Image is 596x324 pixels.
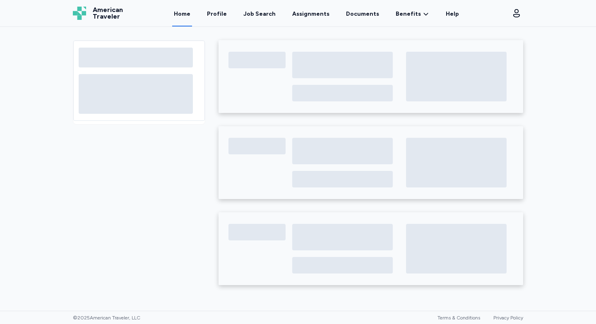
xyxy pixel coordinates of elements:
img: Logo [73,7,86,20]
a: Terms & Conditions [437,315,480,321]
span: Benefits [396,10,421,18]
span: © 2025 American Traveler, LLC [73,314,140,321]
a: Home [172,1,192,26]
a: Privacy Policy [493,315,523,321]
a: Benefits [396,10,429,18]
span: American Traveler [93,7,123,20]
div: Job Search [243,10,276,18]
